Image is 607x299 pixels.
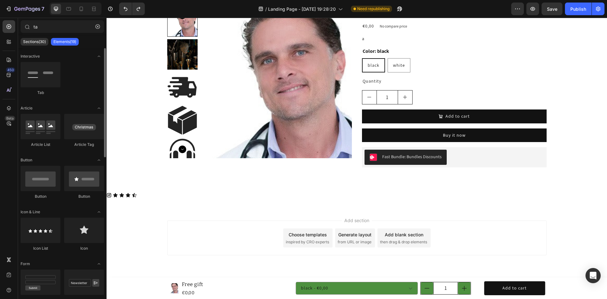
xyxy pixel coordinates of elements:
span: Button [21,157,32,163]
input: quantity [327,265,352,277]
span: Toggle open [94,207,104,217]
button: increment [352,265,364,277]
div: 450 [6,67,15,72]
div: Publish [570,6,586,12]
button: increment [291,73,306,86]
div: Tab [21,90,60,96]
span: Icon & Line [21,209,40,215]
span: Toggle open [94,155,104,165]
button: Add to cart [377,264,438,277]
span: from URL or image [231,221,265,227]
span: inspired by CRO experts [179,221,223,227]
button: Add to cart [255,92,440,106]
div: Article Tag [64,142,104,147]
button: Buy it now [255,111,440,125]
span: Form [21,261,30,267]
span: black [261,45,273,50]
div: Quantity [255,60,440,67]
div: Button [64,194,104,199]
button: Fast Bundle: Bundles Discounts [258,132,340,147]
div: Icon List [21,246,60,251]
button: 7 [3,3,47,15]
div: Add to cart [339,96,363,102]
button: Publish [565,3,592,15]
div: Add blank section [278,214,317,220]
iframe: To enrich screen reader interactions, please activate Accessibility in Grammarly extension settings [107,18,607,299]
span: / [265,6,267,12]
span: Add section [235,199,265,206]
input: Search Sections & Elements [21,20,104,33]
span: then drag & drop elements [273,221,321,227]
p: a [255,18,258,24]
button: decrement [314,265,327,277]
div: Beta [5,116,15,121]
div: Buy it now [336,115,359,121]
p: No compare price [273,7,301,10]
div: Fast Bundle: Bundles Discounts [276,136,335,142]
button: Carousel Next Arrow [72,128,80,135]
span: Landing Page - [DATE] 19:28:20 [268,6,336,12]
div: Button [21,194,60,199]
div: Icon [64,246,104,251]
div: Open Intercom Messenger [586,268,601,283]
div: Article List [21,142,60,147]
p: Elements(19) [53,39,76,44]
div: Add to cart [396,267,420,274]
span: Need republishing [357,6,389,12]
span: Toggle open [94,103,104,113]
button: decrement [256,73,270,86]
button: Save [542,3,562,15]
span: Interactive [21,53,40,59]
div: Generate layout [232,214,265,220]
div: Choose templates [182,214,220,220]
div: Undo/Redo [119,3,145,15]
span: Save [547,6,557,12]
div: €0,00 [255,5,268,12]
span: Toggle open [94,51,104,61]
span: white [286,45,298,50]
p: 7 [41,5,44,13]
legend: Color: black [255,29,283,38]
img: CNT0-aq8vIMDEAE=.png [263,136,271,143]
p: Sections(30) [23,39,46,44]
span: Toggle open [94,259,104,269]
span: Article [21,105,33,111]
input: quantity [270,73,291,86]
